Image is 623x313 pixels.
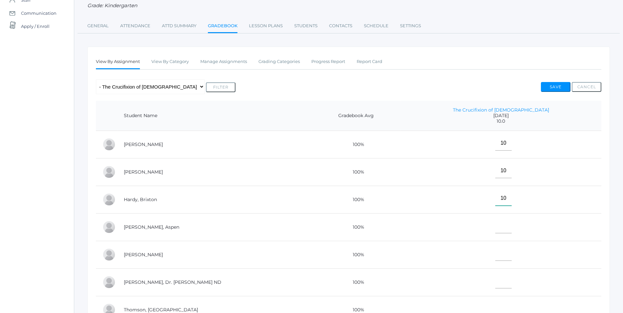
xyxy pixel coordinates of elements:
[21,7,56,20] span: Communication
[258,55,300,68] a: Grading Categories
[200,55,247,68] a: Manage Assignments
[102,193,116,206] div: Brixton Hardy
[124,169,163,175] a: [PERSON_NAME]
[102,276,116,289] div: Dr. Michael Lehman ND Lehman
[407,118,595,124] span: 10.0
[329,19,352,32] a: Contacts
[208,19,237,33] a: Gradebook
[124,252,163,258] a: [PERSON_NAME]
[407,113,595,118] span: [DATE]
[311,158,401,186] td: 100%
[311,55,345,68] a: Progress Report
[572,82,601,92] button: Cancel
[294,19,318,32] a: Students
[357,55,382,68] a: Report Card
[311,213,401,241] td: 100%
[453,107,549,113] a: The Crucifixion of [DEMOGRAPHIC_DATA]
[102,248,116,261] div: Nico Hurley
[311,268,401,296] td: 100%
[102,220,116,234] div: Aspen Hemingway
[311,186,401,213] td: 100%
[124,224,179,230] a: [PERSON_NAME], Aspen
[87,19,109,32] a: General
[541,82,570,92] button: Save
[151,55,189,68] a: View By Category
[364,19,389,32] a: Schedule
[102,165,116,178] div: Nolan Gagen
[311,101,401,131] th: Gradebook Avg
[124,197,157,202] a: Hardy, Brixton
[102,138,116,151] div: Abby Backstrom
[311,241,401,268] td: 100%
[206,82,235,92] button: Filter
[249,19,283,32] a: Lesson Plans
[21,20,50,33] span: Apply / Enroll
[87,2,610,10] div: Grade: Kindergarten
[96,55,140,69] a: View By Assignment
[124,307,198,313] a: Thomson, [GEOGRAPHIC_DATA]
[117,101,311,131] th: Student Name
[162,19,196,32] a: Attd Summary
[124,141,163,147] a: [PERSON_NAME]
[311,131,401,158] td: 100%
[400,19,421,32] a: Settings
[120,19,150,32] a: Attendance
[124,279,221,285] a: [PERSON_NAME], Dr. [PERSON_NAME] ND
